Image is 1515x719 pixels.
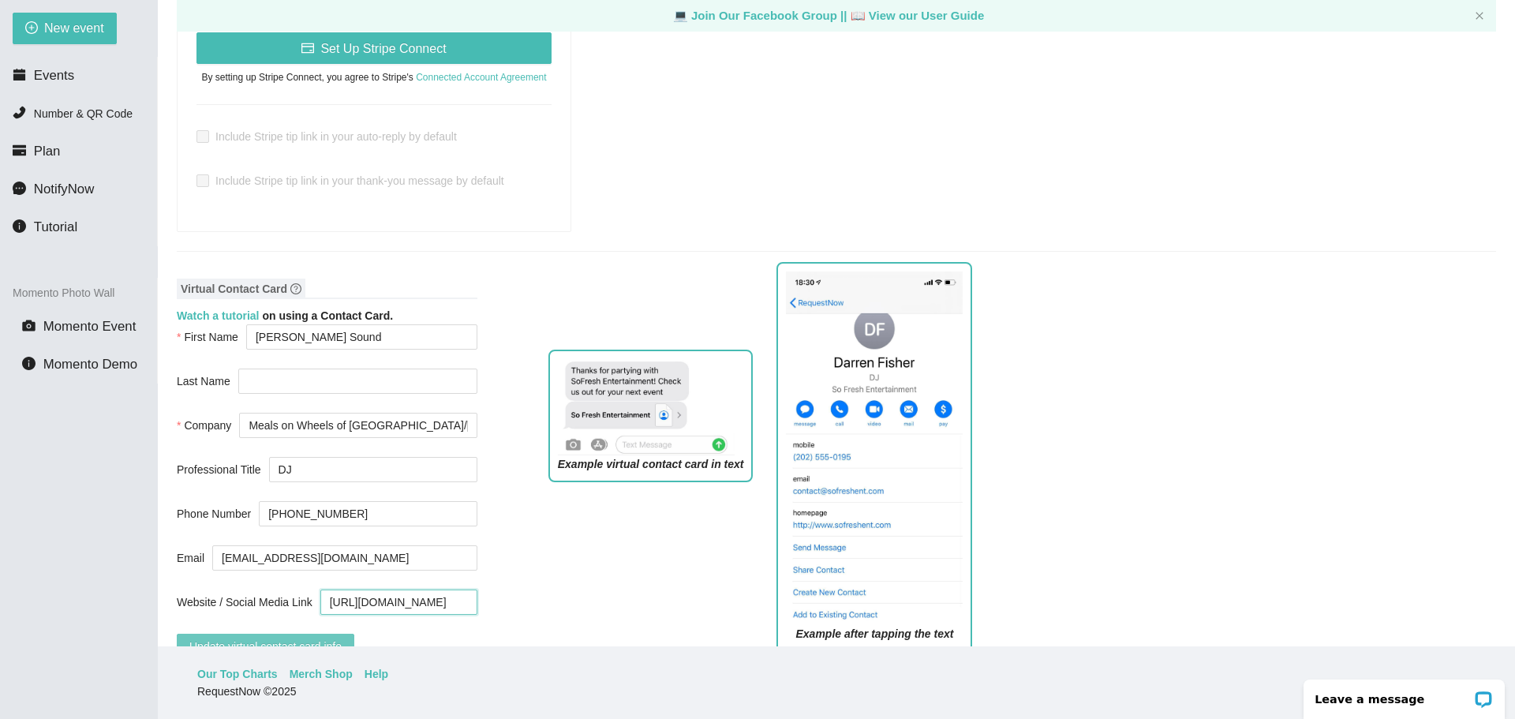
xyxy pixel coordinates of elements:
[177,369,238,394] label: Last Name
[22,319,36,332] span: camera
[851,9,866,22] span: laptop
[34,144,61,159] span: Plan
[177,590,320,615] label: Website / Social Media Link
[786,625,963,642] figcaption: Example after tapping the text
[34,182,94,197] span: NotifyNow
[201,72,546,83] span: By setting up Stripe Connect, you agree to Stripe's
[365,665,388,683] a: Help
[13,182,26,195] span: message
[238,369,477,394] input: Last Name
[44,18,104,38] span: New event
[851,9,985,22] a: laptop View our User Guide
[189,638,342,655] span: Update virtual contact card info
[34,219,77,234] span: Tutorial
[25,21,38,36] span: plus-circle
[177,634,354,659] button: Update virtual contact card info
[177,545,212,571] label: Email
[1475,11,1484,21] button: close
[786,271,963,625] img: tapping a Virtual Contact Card
[13,219,26,233] span: info-circle
[290,283,301,294] span: question-circle
[558,359,735,455] img: Virtual Contact Card in a text message
[177,279,305,299] span: Virtual Contact Card
[197,683,1472,700] div: RequestNow © 2025
[22,357,36,370] span: info-circle
[13,13,117,44] button: plus-circleNew event
[177,457,269,482] label: Professional Title
[673,9,688,22] span: laptop
[239,413,477,438] input: Company
[320,39,446,58] span: Set Up Stripe Connect
[177,324,246,350] label: First Name
[34,107,133,120] span: Number & QR Code
[197,665,278,683] a: Our Top Charts
[209,172,511,189] span: Include Stripe tip link in your thank-you message by default
[43,319,137,334] span: Momento Event
[320,590,477,615] input: Website / Social Media Link
[290,665,353,683] a: Merch Shop
[246,324,477,350] input: First Name
[13,68,26,81] span: calendar
[43,357,137,372] span: Momento Demo
[177,413,239,438] label: Company
[13,106,26,119] span: phone
[558,455,744,473] figcaption: Example virtual contact card in text
[269,457,477,482] input: Professional Title
[177,309,262,322] a: Watch a tutorial
[13,144,26,157] span: credit-card
[177,505,251,522] span: Phone Number
[177,309,393,322] b: on using a Contact Card.
[212,545,477,571] input: Email
[673,9,851,22] a: laptop Join Our Facebook Group ||
[209,128,463,145] span: Include Stripe tip link in your auto-reply by default
[34,68,74,83] span: Events
[196,32,552,64] button: credit-cardSet Up Stripe Connect
[301,42,314,57] span: credit-card
[1293,669,1515,719] iframe: LiveChat chat widget
[416,72,546,83] a: Connected Account Agreement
